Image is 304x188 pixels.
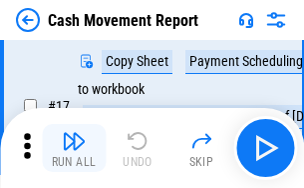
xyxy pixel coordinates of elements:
[169,124,233,172] button: Skip
[42,124,106,172] button: Run All
[189,129,213,153] img: Skip
[264,8,288,32] img: Settings menu
[238,12,254,28] img: Support
[189,156,214,168] div: Skip
[52,156,97,168] div: Run All
[249,132,281,164] img: Main button
[16,8,40,32] img: Back
[48,98,70,114] span: # 17
[62,129,86,153] img: Run All
[102,50,172,74] div: Copy Sheet
[48,11,198,30] div: Cash Movement Report
[78,82,145,97] div: to workbook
